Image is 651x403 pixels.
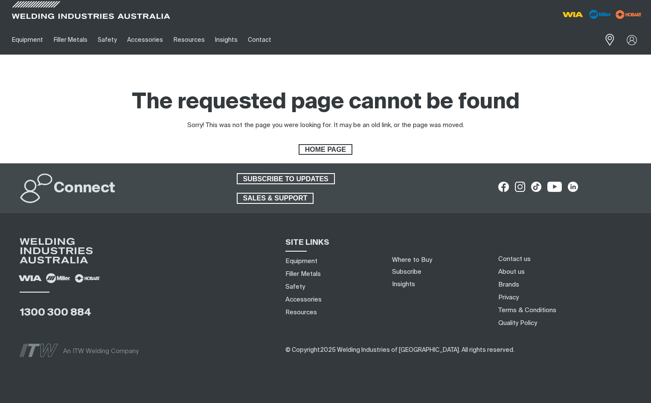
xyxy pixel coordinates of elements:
[498,255,531,264] a: Contact us
[285,257,317,266] a: Equipment
[237,193,314,204] a: SALES & SUPPORT
[495,253,647,330] nav: Footer
[285,295,322,304] a: Accessories
[187,121,464,130] div: Sorry! This was not the page you were looking for. It may be an old link, or the page was moved.
[498,319,537,328] a: Quality Policy
[285,282,305,291] a: Safety
[282,255,381,319] nav: Sitemap
[392,281,415,287] a: Insights
[48,25,92,55] a: Filler Metals
[169,25,210,55] a: Resources
[238,193,313,204] span: SALES & SUPPORT
[285,347,514,353] span: © Copyright 2025 Welding Industries of [GEOGRAPHIC_DATA] . All rights reserved.
[122,25,168,55] a: Accessories
[299,144,352,155] a: HOME PAGE
[93,25,122,55] a: Safety
[498,293,519,302] a: Privacy
[7,25,485,55] nav: Main
[613,8,644,21] img: miller
[238,173,334,184] span: SUBSCRIBE TO UPDATES
[498,306,556,315] a: Terms & Conditions
[63,348,139,354] span: An ITW Welding Company
[132,89,520,116] h1: The requested page cannot be found
[54,179,115,198] h2: Connect
[210,25,243,55] a: Insights
[7,25,48,55] a: Equipment
[237,173,335,184] a: SUBSCRIBE TO UPDATES
[498,280,519,289] a: Brands
[243,25,276,55] a: Contact
[392,257,432,263] a: Where to Buy
[498,267,525,276] a: About us
[285,308,317,317] a: Resources
[285,270,321,278] a: Filler Metals
[285,347,514,353] span: ​​​​​​​​​​​​​​​​​​ ​​​​​​
[392,269,421,275] a: Subscribe
[285,239,329,246] span: SITE LINKS
[299,144,352,155] span: HOME PAGE
[20,307,91,318] a: 1300 300 884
